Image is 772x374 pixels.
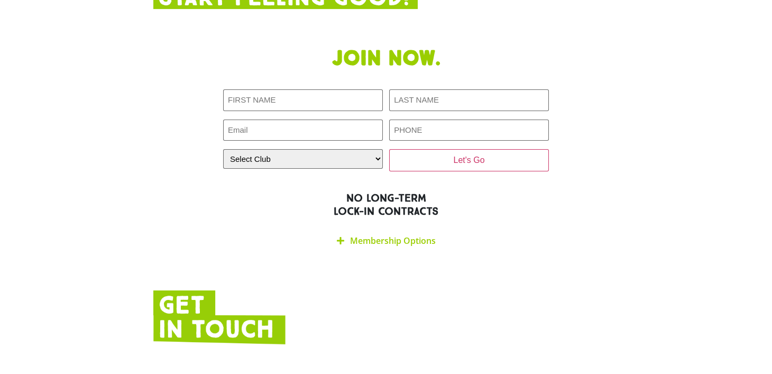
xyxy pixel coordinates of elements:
[350,235,436,247] a: Membership Options
[223,229,549,253] div: Membership Options
[389,89,549,111] input: LAST NAME
[223,120,383,141] input: Email
[389,120,549,141] input: PHONE
[389,149,549,171] input: Let's Go
[223,89,383,111] input: FIRST NAME
[153,191,619,218] h2: NO LONG-TERM LOCK-IN CONTRACTS
[153,46,619,71] h1: Join now.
